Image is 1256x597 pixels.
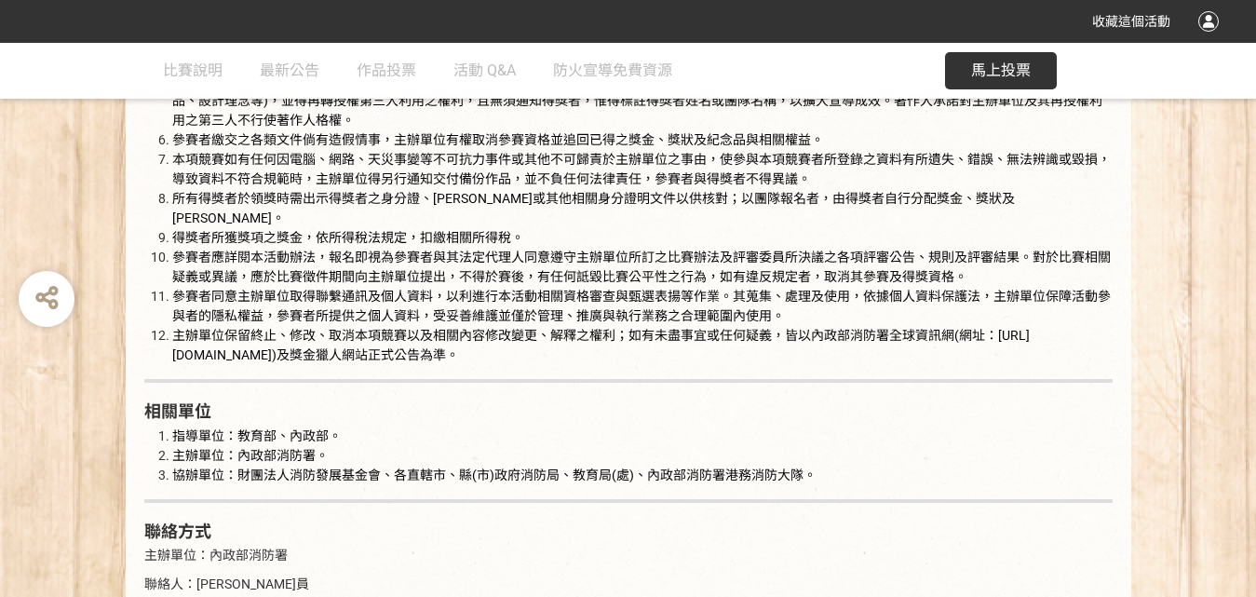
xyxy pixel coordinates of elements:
[172,328,1030,362] span: 主辦單位保留終止、修改、取消本項競賽以及相關內容修改變更、解釋之權利；如有未盡事宜或任何疑義，皆以內政部消防署全球資訊網(網址：[URL][DOMAIN_NAME])及獎金獵人網站正式公告為準。
[260,61,319,79] span: 最新公告
[144,401,211,421] strong: 相關單位
[260,43,319,99] a: 最新公告
[945,52,1057,89] button: 馬上投票
[172,250,1111,284] span: 參賽者應詳閱本活動辦法，報名即視為參賽者與其法定代理人同意遵守主辦單位所訂之比賽辦法及評審委員所決議之各項評審公告、規則及評審結果。對於比賽相關疑義或異議，應於比賽徵件期間向主辦單位提出，不得於...
[172,132,824,147] span: 參賽者繳交之各類文件倘有造假情事，主辦單位有權取消參賽資格並追回已得之獎金、獎狀及紀念品與相關權益。
[453,61,516,79] span: 活動 Q&A
[172,428,342,443] span: 指導單位：教育部、內政部。
[357,43,416,99] a: 作品投票
[453,43,516,99] a: 活動 Q&A
[1092,14,1170,29] span: 收藏這個活動
[144,575,1113,594] p: 聯絡人：[PERSON_NAME]員
[172,191,1015,225] span: 所有得獎者於領獎時需出示得獎者之身分證、[PERSON_NAME]或其他相關身分證明文件以供核對；以團隊報名者，由得獎者自行分配獎金、獎狀及[PERSON_NAME]。
[144,546,1113,565] p: 主辦單位：內政部消防署
[144,522,211,541] strong: 聯絡方式
[971,61,1031,79] span: 馬上投票
[163,61,223,79] span: 比賽說明
[172,230,524,245] span: 得獎者所獲獎項之獎金，依所得稅法規定，扣繳相關所得稅。
[163,43,223,99] a: 比賽說明
[357,61,416,79] span: 作品投票
[553,43,672,99] a: 防火宣導免費資源
[172,289,1111,323] span: 參賽者同意主辦單位取得聯繫通訊及個人資料，以利進行本活動相關資格審查與甄選表揚等作業。其蒐集、處理及使用，依據個人資料保護法，主辦單位保障活動參與者的隱私權益，參賽者所提供之個人資料，受妥善維護...
[172,468,817,482] span: 協辦單位：財團法人消防發展基金會、各直轄市、縣(市)政府消防局、教育局(處)、內政部消防署港務消防大隊。
[172,152,1111,186] span: 本項競賽如有任何因電腦、網路、天災事變等不可抗力事件或其他不可歸責於主辦單位之事由，使參與本項競賽者所登錄之資料有所遺失、錯誤、無法辨識或毀損，導致資料不符合規範時，主辦單位得另行通知交付備份作...
[172,448,329,463] span: 主辦單位：內政部消防署。
[553,61,672,79] span: 防火宣導免費資源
